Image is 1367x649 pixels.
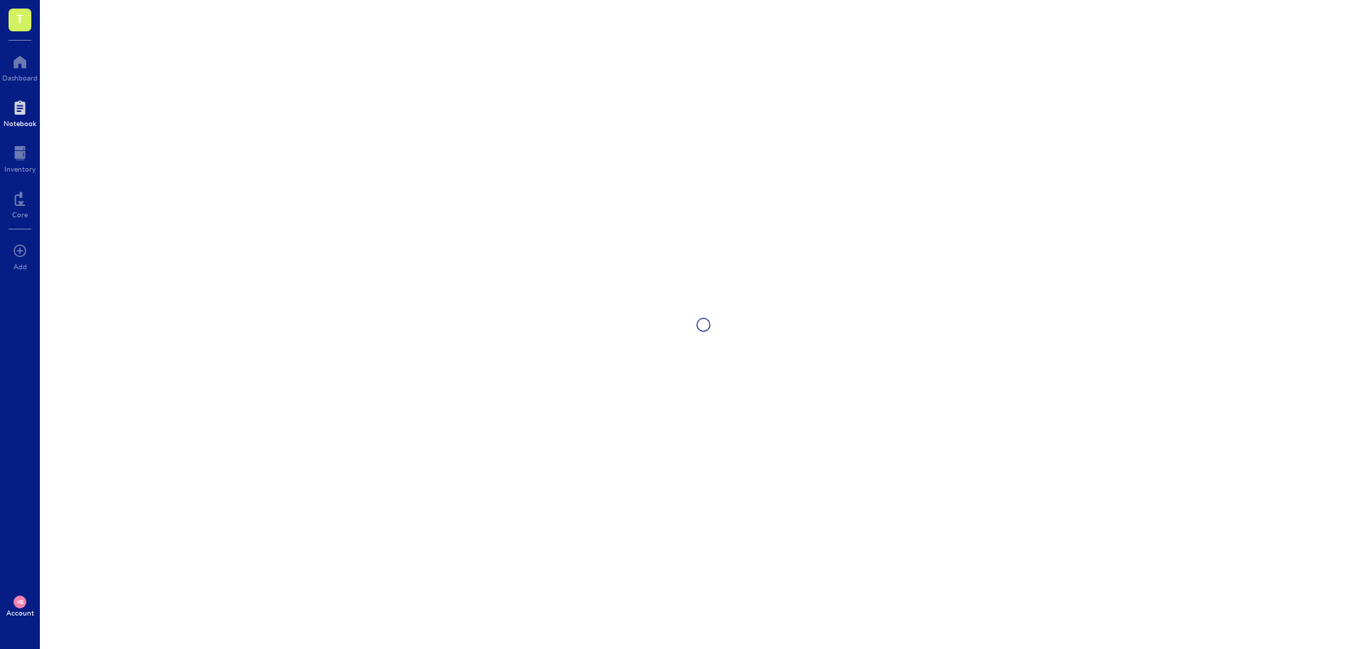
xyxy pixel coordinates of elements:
[16,599,23,605] span: MB
[4,96,36,128] a: Notebook
[12,187,28,219] a: Core
[12,210,28,219] div: Core
[4,165,36,173] div: Inventory
[2,73,38,82] div: Dashboard
[16,9,23,27] span: T
[6,608,34,617] div: Account
[4,142,36,173] a: Inventory
[4,119,36,128] div: Notebook
[2,51,38,82] a: Dashboard
[14,262,27,271] div: Add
